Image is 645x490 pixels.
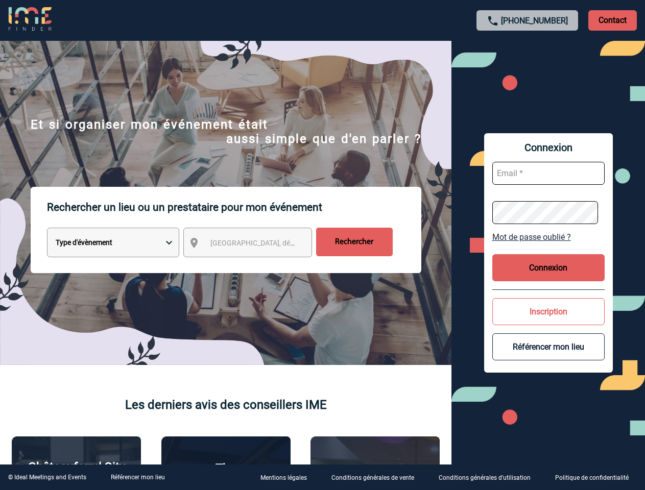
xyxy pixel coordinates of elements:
div: © Ideal Meetings and Events [8,474,86,481]
button: Inscription [492,298,605,325]
input: Rechercher [316,228,393,256]
span: [GEOGRAPHIC_DATA], département, région... [210,239,352,247]
button: Connexion [492,254,605,281]
img: call-24-px.png [487,15,499,27]
p: Politique de confidentialité [555,475,629,482]
a: Politique de confidentialité [547,473,645,482]
a: Mentions légales [252,473,323,482]
p: Conditions générales d'utilisation [439,475,531,482]
button: Référencer mon lieu [492,333,605,360]
p: Mentions légales [260,475,307,482]
span: Connexion [492,141,605,154]
p: The [GEOGRAPHIC_DATA] [167,461,285,490]
p: Agence 2ISD [340,462,410,477]
p: Conditions générales de vente [331,475,414,482]
a: Conditions générales d'utilisation [431,473,547,482]
input: Email * [492,162,605,185]
a: Mot de passe oublié ? [492,232,605,242]
p: Contact [588,10,637,31]
p: Rechercher un lieu ou un prestataire pour mon événement [47,187,421,228]
p: Châteauform' City [GEOGRAPHIC_DATA] [17,460,135,488]
a: Référencer mon lieu [111,474,165,481]
a: Conditions générales de vente [323,473,431,482]
a: [PHONE_NUMBER] [501,16,568,26]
